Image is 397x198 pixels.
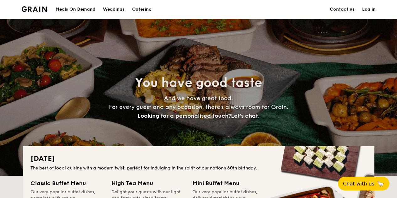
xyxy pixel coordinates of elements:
h2: [DATE] [30,154,367,164]
img: Grain [22,6,47,12]
span: And we have great food. For every guest and any occasion, there’s always room for Grain. [109,95,288,119]
div: High Tea Menu [111,179,185,188]
a: Logotype [22,6,47,12]
span: Looking for a personalised touch? [137,112,231,119]
div: The best of local cuisine with a modern twist, perfect for indulging in the spirit of our nation’... [30,165,367,171]
span: You have good taste [135,75,262,90]
span: 🦙 [377,180,384,187]
div: Classic Buffet Menu [30,179,104,188]
span: Let's chat. [231,112,260,119]
button: Chat with us🦙 [338,177,389,190]
span: Chat with us [343,181,374,187]
div: Mini Buffet Menu [192,179,266,188]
